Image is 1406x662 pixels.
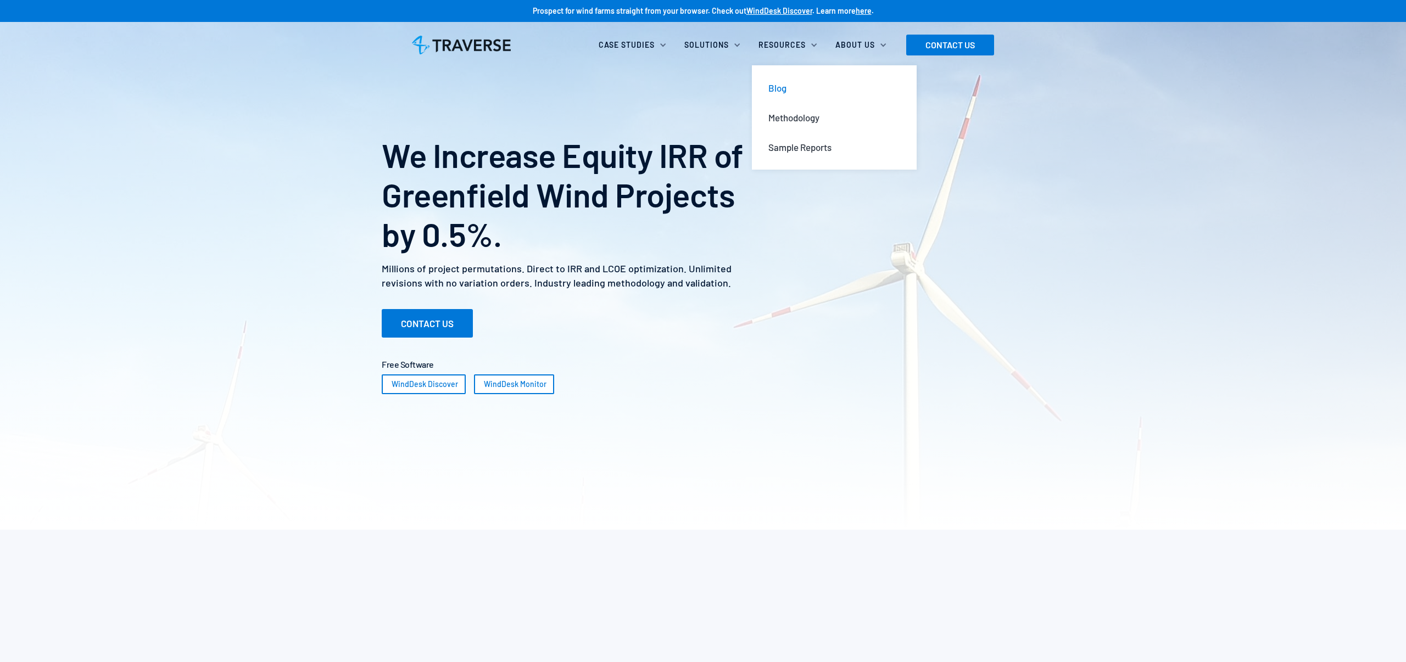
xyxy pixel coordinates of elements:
[592,33,678,57] div: Case Studies
[382,309,473,338] a: CONTACT US
[760,132,909,162] a: Sample Reports
[760,103,909,132] a: Methodology
[382,135,767,254] h1: We Increase Equity IRR of Greenfield Wind Projects by 0.5%.
[752,33,829,57] div: Resources
[872,6,874,15] strong: .
[768,111,819,124] div: Methodology
[382,262,767,289] p: Millions of project permutations. Direct to IRR and LCOE optimization. Unlimited revisions with n...
[758,40,806,51] div: Resources
[760,73,909,103] a: Blog
[768,141,832,153] div: Sample Reports
[382,360,1024,369] h2: Free Software
[768,82,786,94] div: Blog
[474,374,554,394] a: WindDesk Monitor
[684,40,729,51] div: Solutions
[746,6,812,15] a: WindDesk Discover
[382,374,466,394] a: WindDesk Discover
[533,6,746,15] strong: Prospect for wind farms straight from your browser. Check out
[752,57,917,189] nav: Resources
[835,40,875,51] div: About Us
[906,35,994,55] a: CONTACT US
[678,33,752,57] div: Solutions
[599,40,655,51] div: Case Studies
[856,6,872,15] a: here
[812,6,856,15] strong: . Learn more
[829,33,898,57] div: About Us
